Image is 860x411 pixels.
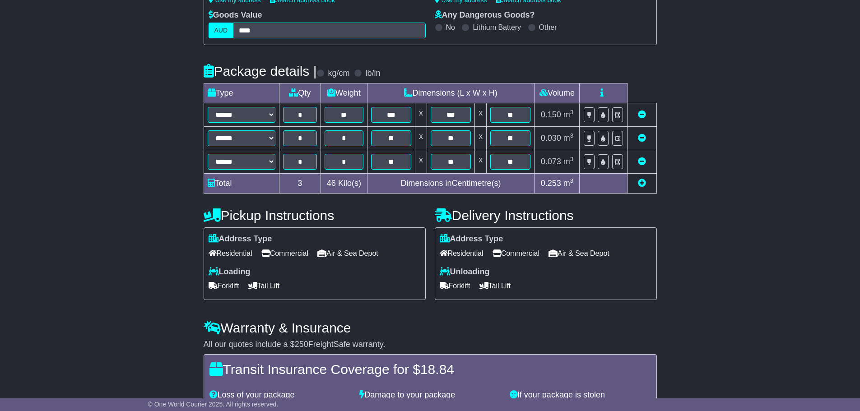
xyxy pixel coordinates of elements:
[415,103,427,127] td: x
[446,23,455,32] label: No
[440,279,470,293] span: Forklift
[279,174,321,194] td: 3
[563,134,574,143] span: m
[475,103,487,127] td: x
[209,23,234,38] label: AUD
[209,279,239,293] span: Forklift
[638,179,646,188] a: Add new item
[321,174,367,194] td: Kilo(s)
[317,246,378,260] span: Air & Sea Depot
[570,156,574,162] sup: 3
[440,234,503,244] label: Address Type
[209,362,651,377] h4: Transit Insurance Coverage for $
[475,127,487,150] td: x
[479,279,511,293] span: Tail Lift
[204,83,279,103] td: Type
[295,340,308,349] span: 250
[209,267,251,277] label: Loading
[435,208,657,223] h4: Delivery Instructions
[638,110,646,119] a: Remove this item
[541,179,561,188] span: 0.253
[541,134,561,143] span: 0.030
[367,83,535,103] td: Dimensions (L x W x H)
[321,83,367,103] td: Weight
[205,390,355,400] div: Loss of your package
[355,390,505,400] div: Damage to your package
[440,267,490,277] label: Unloading
[563,157,574,166] span: m
[415,127,427,150] td: x
[209,234,272,244] label: Address Type
[209,246,252,260] span: Residential
[365,69,380,79] label: lb/in
[440,246,483,260] span: Residential
[638,134,646,143] a: Remove this item
[209,10,262,20] label: Goods Value
[204,208,426,223] h4: Pickup Instructions
[435,10,535,20] label: Any Dangerous Goods?
[539,23,557,32] label: Other
[204,64,317,79] h4: Package details |
[570,177,574,184] sup: 3
[563,179,574,188] span: m
[261,246,308,260] span: Commercial
[563,110,574,119] span: m
[535,83,580,103] td: Volume
[541,110,561,119] span: 0.150
[420,362,454,377] span: 18.84
[204,340,657,350] div: All our quotes include a $ FreightSafe warranty.
[327,179,336,188] span: 46
[505,390,655,400] div: If your package is stolen
[248,279,280,293] span: Tail Lift
[279,83,321,103] td: Qty
[570,132,574,139] sup: 3
[148,401,279,408] span: © One World Courier 2025. All rights reserved.
[493,246,539,260] span: Commercial
[549,246,609,260] span: Air & Sea Depot
[367,174,535,194] td: Dimensions in Centimetre(s)
[570,109,574,115] sup: 3
[475,150,487,174] td: x
[204,174,279,194] td: Total
[541,157,561,166] span: 0.073
[204,320,657,335] h4: Warranty & Insurance
[328,69,349,79] label: kg/cm
[473,23,521,32] label: Lithium Battery
[638,157,646,166] a: Remove this item
[415,150,427,174] td: x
